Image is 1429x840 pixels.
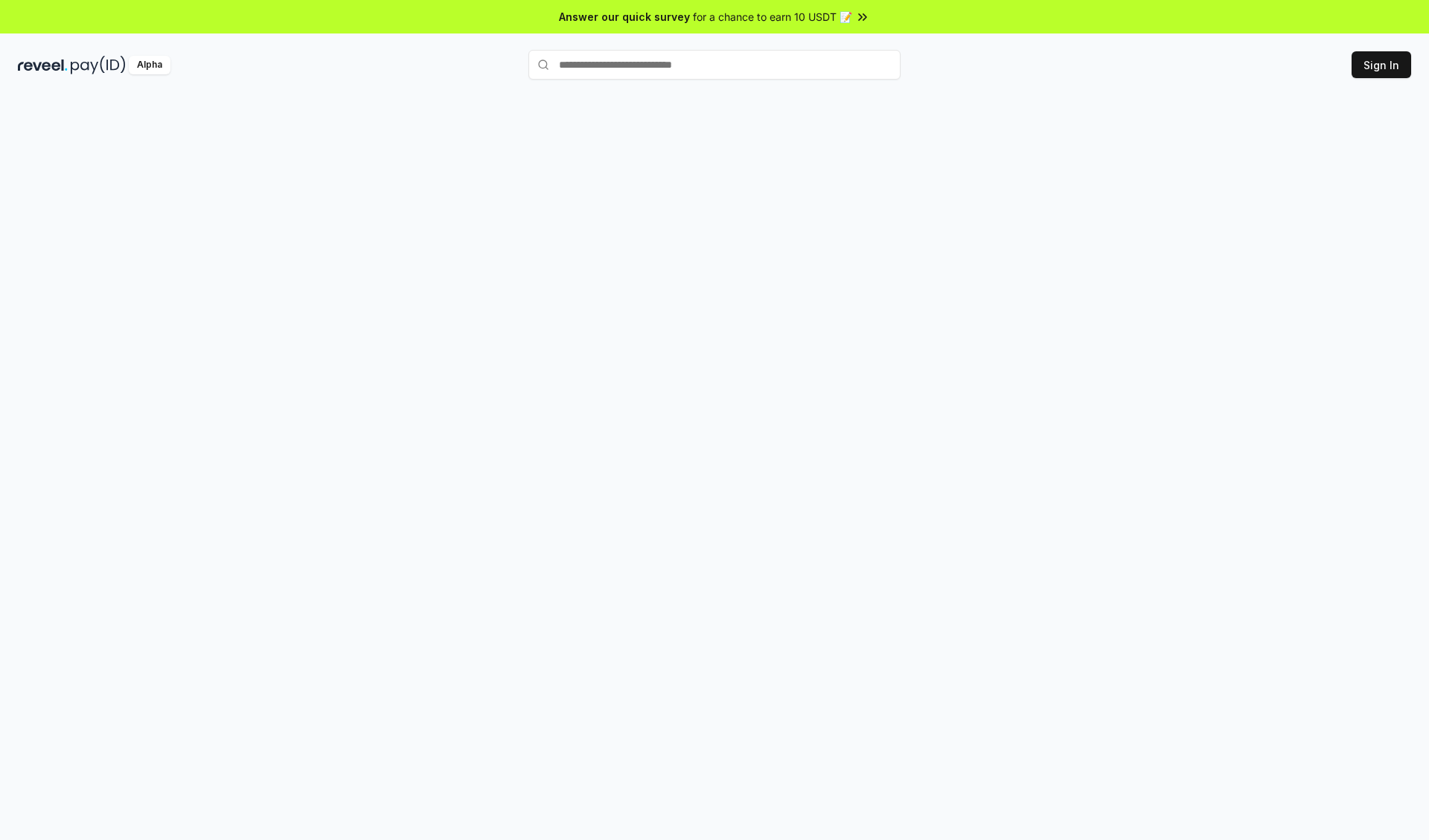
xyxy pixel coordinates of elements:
span: Answer our quick survey [559,9,690,25]
img: reveel_dark [18,56,68,74]
img: pay_id [71,56,126,74]
div: Alpha [129,56,170,74]
button: Sign In [1352,51,1411,78]
span: for a chance to earn 10 USDT 📝 [693,9,852,25]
